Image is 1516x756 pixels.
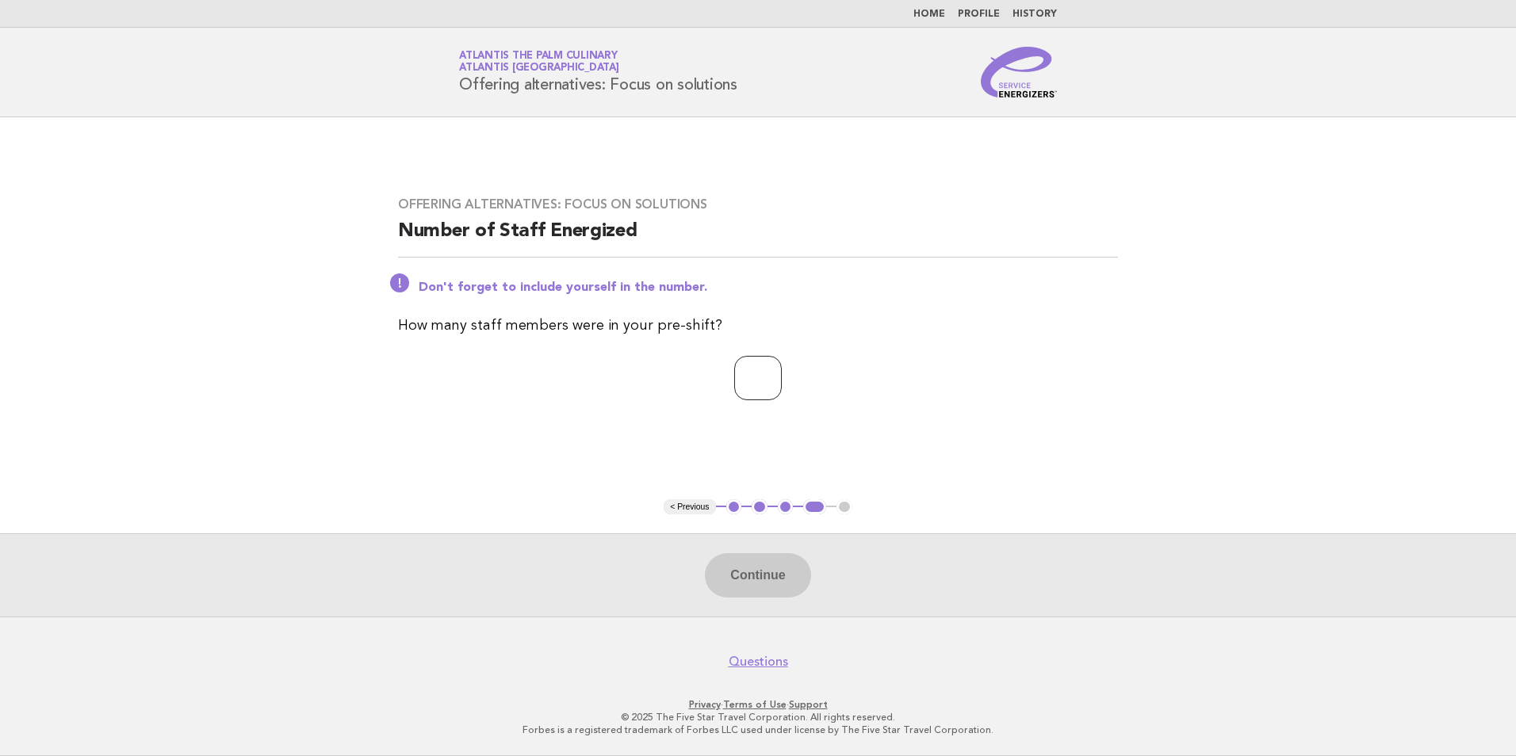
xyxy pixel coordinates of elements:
[752,499,768,515] button: 2
[664,499,715,515] button: < Previous
[981,47,1057,97] img: Service Energizers
[459,51,619,73] a: Atlantis The Palm CulinaryAtlantis [GEOGRAPHIC_DATA]
[273,711,1243,724] p: © 2025 The Five Star Travel Corporation. All rights reserved.
[726,499,742,515] button: 1
[273,724,1243,736] p: Forbes is a registered trademark of Forbes LLC used under license by The Five Star Travel Corpora...
[803,499,826,515] button: 4
[419,280,1118,296] p: Don't forget to include yourself in the number.
[1013,10,1057,19] a: History
[398,197,1118,212] h3: Offering alternatives: Focus on solutions
[723,699,787,710] a: Terms of Use
[689,699,721,710] a: Privacy
[778,499,794,515] button: 3
[459,52,737,93] h1: Offering alternatives: Focus on solutions
[729,654,788,670] a: Questions
[789,699,828,710] a: Support
[958,10,1000,19] a: Profile
[398,315,1118,337] p: How many staff members were in your pre-shift?
[398,219,1118,258] h2: Number of Staff Energized
[913,10,945,19] a: Home
[273,698,1243,711] p: · ·
[459,63,619,74] span: Atlantis [GEOGRAPHIC_DATA]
